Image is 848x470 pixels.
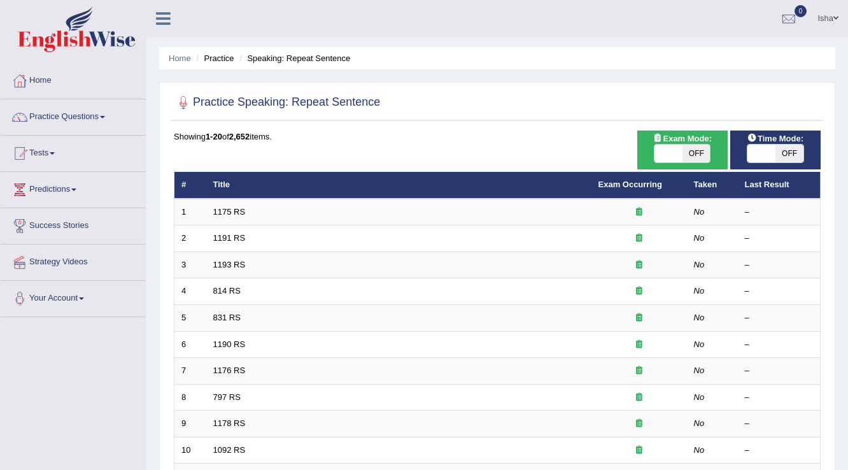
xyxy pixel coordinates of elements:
[1,208,146,240] a: Success Stories
[738,172,821,199] th: Last Result
[598,206,680,218] div: Exam occurring question
[229,132,250,141] b: 2,652
[598,418,680,430] div: Exam occurring question
[682,145,710,162] span: OFF
[213,233,246,243] a: 1191 RS
[213,207,246,217] a: 1175 RS
[1,172,146,204] a: Predictions
[795,5,807,17] span: 0
[598,259,680,271] div: Exam occurring question
[1,281,146,313] a: Your Account
[694,286,705,296] em: No
[694,366,705,375] em: No
[174,131,821,143] div: Showing of items.
[745,312,814,324] div: –
[745,418,814,430] div: –
[193,52,234,64] li: Practice
[598,312,680,324] div: Exam occurring question
[694,339,705,349] em: No
[745,206,814,218] div: –
[174,358,206,385] td: 7
[213,260,246,269] a: 1193 RS
[598,232,680,245] div: Exam occurring question
[598,445,680,457] div: Exam occurring question
[598,392,680,404] div: Exam occurring question
[169,53,191,63] a: Home
[213,339,246,349] a: 1190 RS
[206,132,222,141] b: 1-20
[1,136,146,167] a: Tests
[647,132,716,145] span: Exam Mode:
[213,366,246,375] a: 1176 RS
[213,392,241,402] a: 797 RS
[174,384,206,411] td: 8
[206,172,591,199] th: Title
[236,52,350,64] li: Speaking: Repeat Sentence
[745,259,814,271] div: –
[775,145,803,162] span: OFF
[1,245,146,276] a: Strategy Videos
[598,365,680,377] div: Exam occurring question
[742,132,809,145] span: Time Mode:
[745,365,814,377] div: –
[213,445,246,455] a: 1092 RS
[745,445,814,457] div: –
[745,285,814,297] div: –
[745,392,814,404] div: –
[1,63,146,95] a: Home
[213,313,241,322] a: 831 RS
[694,207,705,217] em: No
[174,252,206,278] td: 3
[694,260,705,269] em: No
[213,286,241,296] a: 814 RS
[174,437,206,464] td: 10
[637,131,728,169] div: Show exams occurring in exams
[687,172,738,199] th: Taken
[694,233,705,243] em: No
[174,278,206,305] td: 4
[694,445,705,455] em: No
[174,331,206,358] td: 6
[174,93,380,112] h2: Practice Speaking: Repeat Sentence
[174,225,206,252] td: 2
[174,199,206,225] td: 1
[694,392,705,402] em: No
[745,339,814,351] div: –
[745,232,814,245] div: –
[1,99,146,131] a: Practice Questions
[174,305,206,332] td: 5
[598,339,680,351] div: Exam occurring question
[213,418,246,428] a: 1178 RS
[598,180,662,189] a: Exam Occurring
[174,411,206,438] td: 9
[174,172,206,199] th: #
[694,418,705,428] em: No
[694,313,705,322] em: No
[598,285,680,297] div: Exam occurring question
